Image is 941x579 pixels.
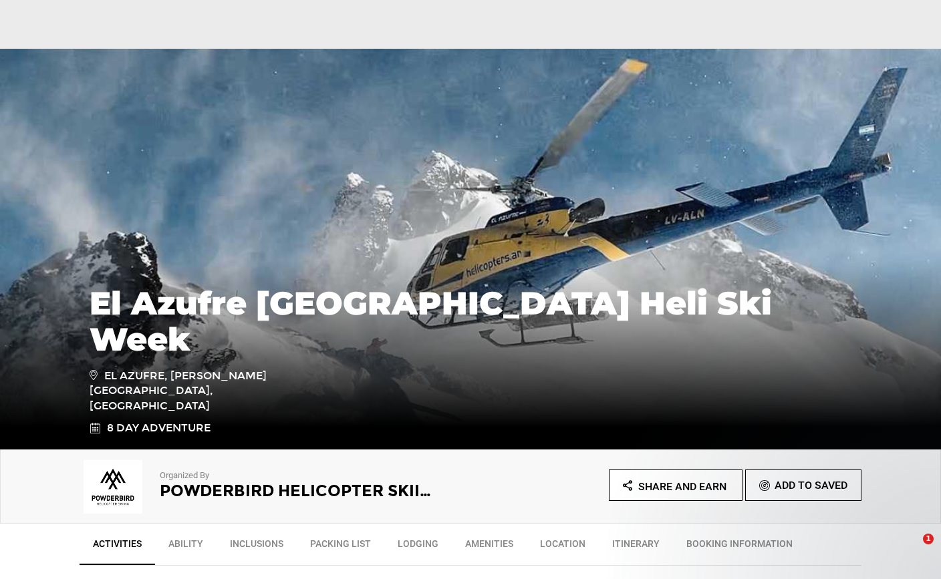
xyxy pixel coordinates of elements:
a: Location [527,530,599,564]
span: 1 [923,534,934,544]
span: El Azufre, [PERSON_NAME][GEOGRAPHIC_DATA], [GEOGRAPHIC_DATA] [90,367,280,415]
h1: El Azufre [GEOGRAPHIC_DATA] Heli Ski Week [90,285,851,357]
a: Lodging [384,530,452,564]
p: Organized By [160,469,434,482]
span: 8 Day Adventure [107,421,211,436]
a: Packing List [297,530,384,564]
a: BOOKING INFORMATION [673,530,806,564]
a: Itinerary [599,530,673,564]
img: 985da349de717f2825678fa82dde359e.png [80,460,146,514]
a: Amenities [452,530,527,564]
a: Inclusions [217,530,297,564]
iframe: Intercom live chat [896,534,928,566]
h2: Powderbird Helicopter Skiing [160,482,434,500]
a: Activities [80,530,155,565]
span: Share and Earn [638,480,726,493]
a: Ability [155,530,217,564]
